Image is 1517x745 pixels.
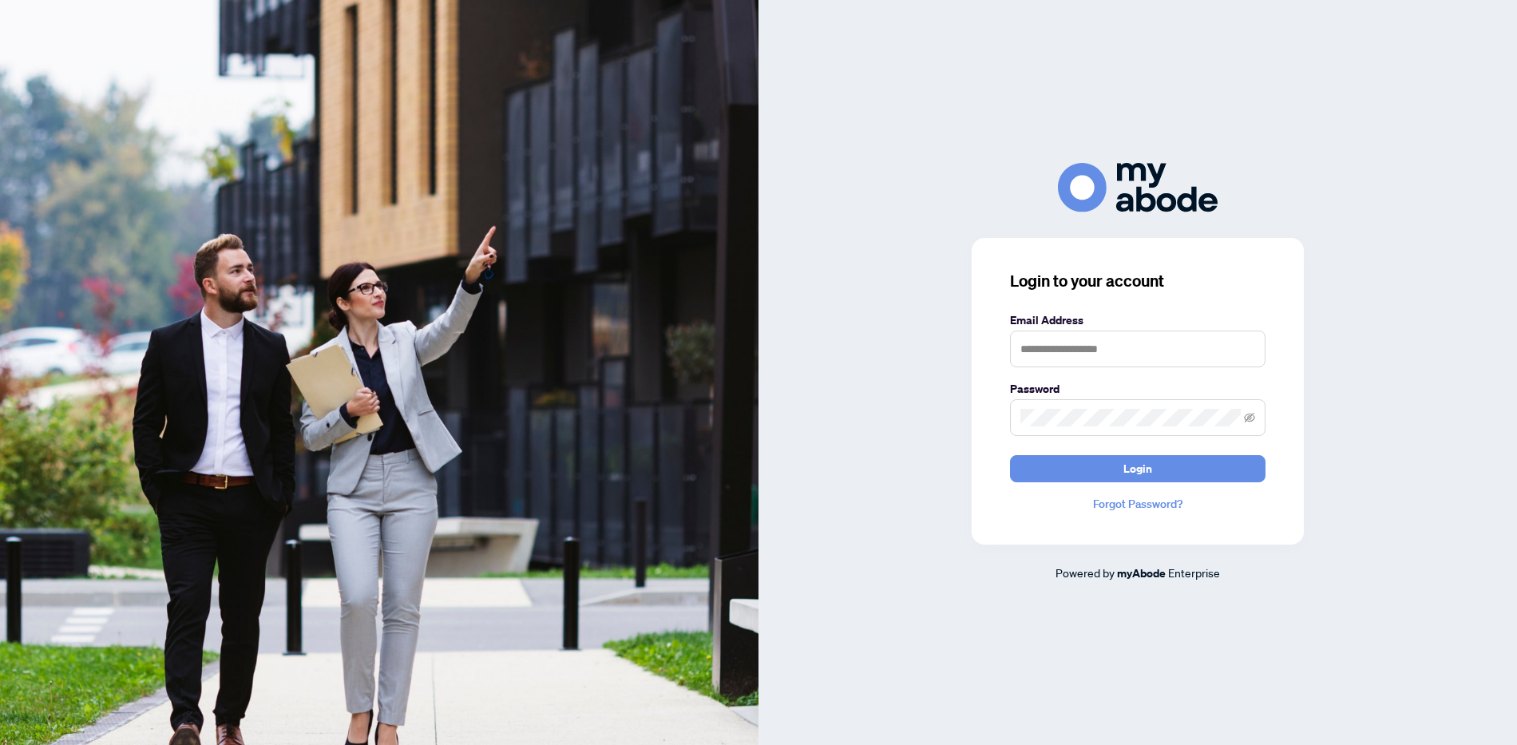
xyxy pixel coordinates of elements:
a: myAbode [1117,565,1166,582]
img: ma-logo [1058,163,1218,212]
span: Powered by [1056,565,1115,580]
span: eye-invisible [1244,412,1255,423]
label: Password [1010,380,1265,398]
h3: Login to your account [1010,270,1265,292]
span: Enterprise [1168,565,1220,580]
label: Email Address [1010,311,1265,329]
span: Login [1123,456,1152,481]
button: Login [1010,455,1265,482]
a: Forgot Password? [1010,495,1265,513]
